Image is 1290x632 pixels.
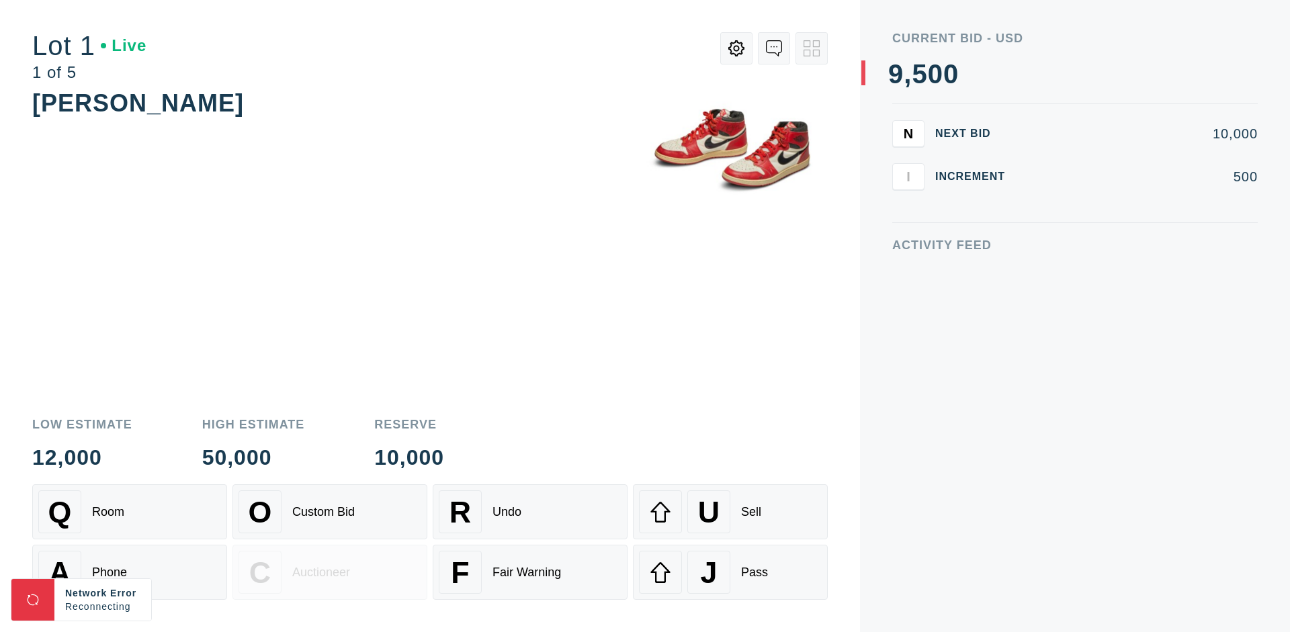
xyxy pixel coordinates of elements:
[232,484,427,539] button: OCustom Bid
[935,128,1016,139] div: Next Bid
[202,418,305,431] div: High Estimate
[741,566,768,580] div: Pass
[741,505,761,519] div: Sell
[101,38,146,54] div: Live
[492,505,521,519] div: Undo
[232,545,427,600] button: CAuctioneer
[32,64,146,81] div: 1 of 5
[65,600,140,613] div: Reconnecting
[906,169,910,184] span: I
[904,126,913,141] span: N
[32,32,146,59] div: Lot 1
[888,60,904,87] div: 9
[292,566,350,580] div: Auctioneer
[928,60,943,87] div: 0
[292,505,355,519] div: Custom Bid
[32,545,227,600] button: APhone
[48,495,72,529] span: Q
[451,555,469,590] span: F
[32,418,132,431] div: Low Estimate
[202,447,305,468] div: 50,000
[492,566,561,580] div: Fair Warning
[92,505,124,519] div: Room
[633,545,828,600] button: JPass
[32,89,244,117] div: [PERSON_NAME]
[374,418,444,431] div: Reserve
[65,586,140,600] div: Network Error
[912,60,927,87] div: 5
[1027,127,1258,140] div: 10,000
[92,566,127,580] div: Phone
[49,555,71,590] span: A
[892,239,1258,251] div: Activity Feed
[433,484,628,539] button: RUndo
[249,495,272,529] span: O
[935,171,1016,182] div: Increment
[1027,170,1258,183] div: 500
[698,495,720,529] span: U
[892,163,924,190] button: I
[249,555,271,590] span: C
[32,447,132,468] div: 12,000
[374,447,444,468] div: 10,000
[892,32,1258,44] div: Current Bid - USD
[449,495,471,529] span: R
[700,555,717,590] span: J
[633,484,828,539] button: USell
[943,60,959,87] div: 0
[904,60,912,329] div: ,
[32,484,227,539] button: QRoom
[433,545,628,600] button: FFair Warning
[892,120,924,147] button: N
